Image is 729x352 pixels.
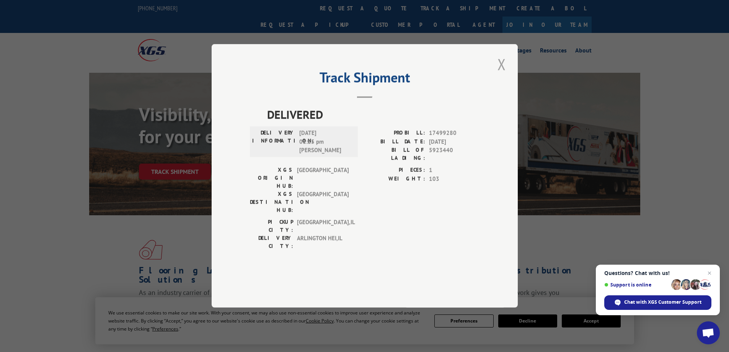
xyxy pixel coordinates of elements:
[365,175,425,183] label: WEIGHT:
[429,129,479,138] span: 17499280
[297,234,349,250] span: ARLINGTON HEI , IL
[624,299,701,306] span: Chat with XGS Customer Support
[250,190,293,214] label: XGS DESTINATION HUB:
[299,129,351,155] span: [DATE] 01:25 pm [PERSON_NAME]
[429,166,479,175] span: 1
[697,321,720,344] a: Open chat
[604,270,711,276] span: Questions? Chat with us!
[604,295,711,310] span: Chat with XGS Customer Support
[429,175,479,183] span: 103
[604,282,669,288] span: Support is online
[429,138,479,146] span: [DATE]
[365,129,425,138] label: PROBILL:
[297,218,349,234] span: [GEOGRAPHIC_DATA] , IL
[297,166,349,190] span: [GEOGRAPHIC_DATA]
[252,129,295,155] label: DELIVERY INFORMATION:
[365,166,425,175] label: PIECES:
[495,54,508,75] button: Close modal
[365,138,425,146] label: BILL DATE:
[365,146,425,162] label: BILL OF LADING:
[250,234,293,250] label: DELIVERY CITY:
[429,146,479,162] span: 5923440
[250,218,293,234] label: PICKUP CITY:
[250,72,479,87] h2: Track Shipment
[250,166,293,190] label: XGS ORIGIN HUB:
[267,106,479,123] span: DELIVERED
[297,190,349,214] span: [GEOGRAPHIC_DATA]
